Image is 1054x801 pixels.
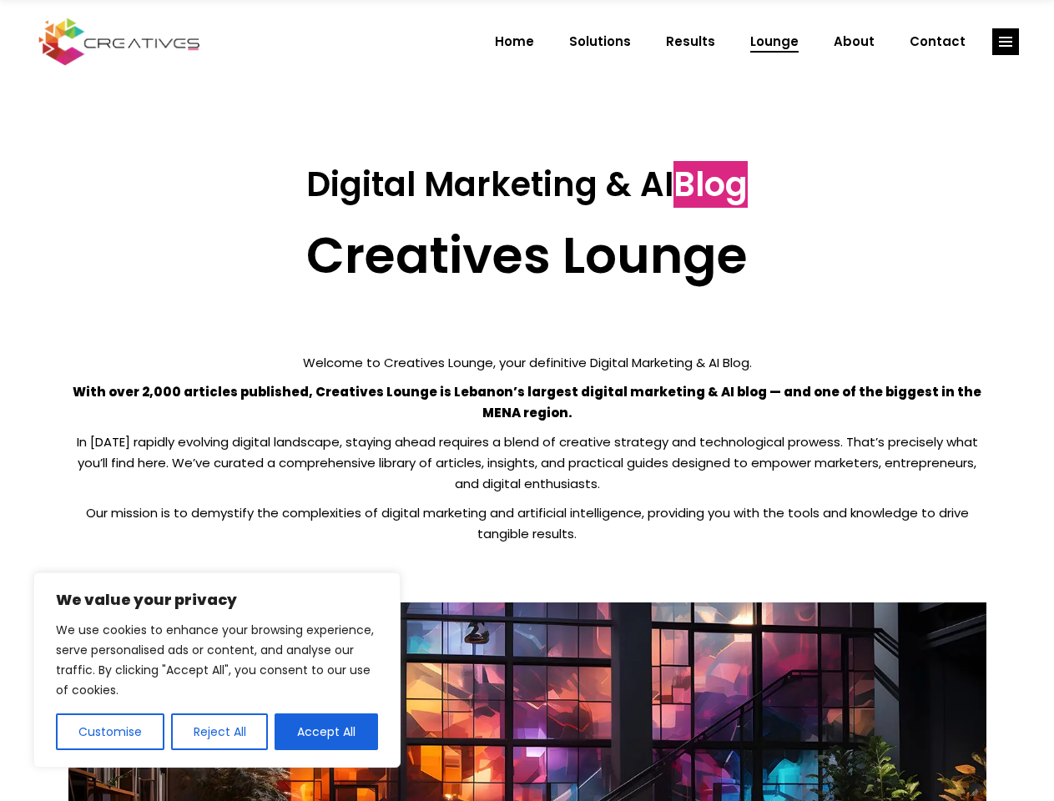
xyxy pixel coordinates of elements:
[910,20,966,63] span: Contact
[68,225,986,285] h2: Creatives Lounge
[68,352,986,373] p: Welcome to Creatives Lounge, your definitive Digital Marketing & AI Blog.
[666,20,715,63] span: Results
[68,502,986,544] p: Our mission is to demystify the complexities of digital marketing and artificial intelligence, pr...
[750,20,799,63] span: Lounge
[73,383,981,421] strong: With over 2,000 articles published, Creatives Lounge is Lebanon’s largest digital marketing & AI ...
[68,164,986,204] h3: Digital Marketing & AI
[673,161,748,208] span: Blog
[733,20,816,63] a: Lounge
[892,20,983,63] a: Contact
[56,713,164,750] button: Customise
[648,20,733,63] a: Results
[171,713,269,750] button: Reject All
[477,20,552,63] a: Home
[275,713,378,750] button: Accept All
[35,16,204,68] img: Creatives
[33,572,401,768] div: We value your privacy
[552,20,648,63] a: Solutions
[56,590,378,610] p: We value your privacy
[569,20,631,63] span: Solutions
[992,28,1019,55] a: link
[816,20,892,63] a: About
[68,431,986,494] p: In [DATE] rapidly evolving digital landscape, staying ahead requires a blend of creative strategy...
[56,620,378,700] p: We use cookies to enhance your browsing experience, serve personalised ads or content, and analys...
[495,20,534,63] span: Home
[834,20,875,63] span: About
